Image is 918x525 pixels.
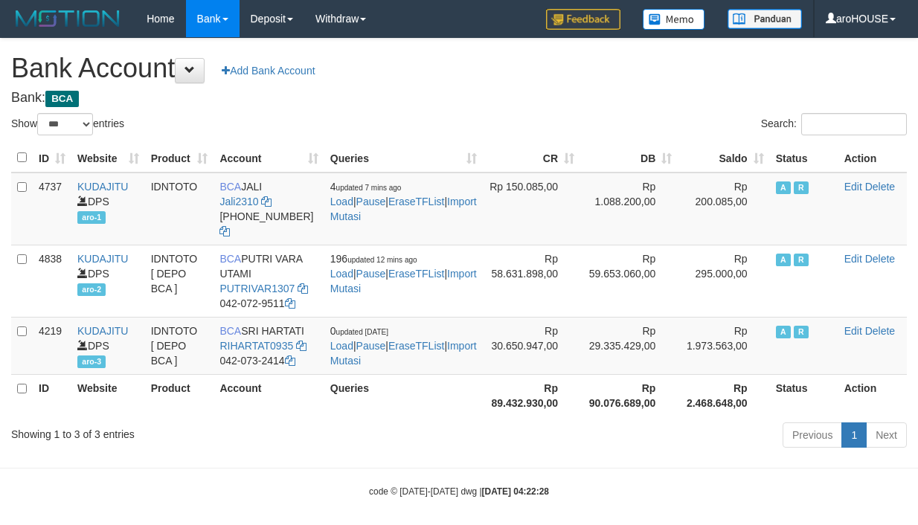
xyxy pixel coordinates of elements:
[214,144,324,173] th: Account: activate to sort column ascending
[678,245,769,317] td: Rp 295.000,00
[801,113,907,135] input: Search:
[330,340,353,352] a: Load
[77,325,128,337] a: KUDAJITU
[580,374,678,416] th: Rp 90.076.689,00
[483,374,580,416] th: Rp 89.432.930,00
[369,486,549,497] small: code © [DATE]-[DATE] dwg |
[219,340,293,352] a: RIHARTAT0935
[678,144,769,173] th: Saldo: activate to sort column ascending
[71,144,145,173] th: Website: activate to sort column ascending
[324,374,483,416] th: Queries
[580,173,678,245] td: Rp 1.088.200,00
[844,181,862,193] a: Edit
[145,144,214,173] th: Product: activate to sort column ascending
[77,355,106,368] span: aro-3
[678,374,769,416] th: Rp 2.468.648,00
[388,268,444,280] a: EraseTFList
[483,144,580,173] th: CR: activate to sort column ascending
[483,173,580,245] td: Rp 150.085,00
[770,144,838,173] th: Status
[11,7,124,30] img: MOTION_logo.png
[77,181,128,193] a: KUDAJITU
[678,317,769,374] td: Rp 1.973.563,00
[336,328,388,336] span: updated [DATE]
[347,256,417,264] span: updated 12 mins ago
[482,486,549,497] strong: [DATE] 04:22:28
[324,144,483,173] th: Queries: activate to sort column ascending
[33,317,71,374] td: 4219
[71,374,145,416] th: Website
[678,173,769,245] td: Rp 200.085,00
[45,91,79,107] span: BCA
[219,225,230,237] a: Copy 6127014941 to clipboard
[33,173,71,245] td: 4737
[388,196,444,207] a: EraseTFList
[776,326,791,338] span: Active
[33,245,71,317] td: 4838
[844,325,862,337] a: Edit
[145,374,214,416] th: Product
[770,374,838,416] th: Status
[866,422,907,448] a: Next
[33,374,71,416] th: ID
[356,340,386,352] a: Pause
[11,91,907,106] h4: Bank:
[11,54,907,83] h1: Bank Account
[356,196,386,207] a: Pause
[214,374,324,416] th: Account
[330,325,388,337] span: 0
[336,184,402,192] span: updated 7 mins ago
[794,326,809,338] span: Running
[37,113,93,135] select: Showentries
[145,317,214,374] td: IDNTOTO [ DEPO BCA ]
[214,245,324,317] td: PUTRI VARA UTAMI 042-072-9511
[212,58,324,83] a: Add Bank Account
[330,268,353,280] a: Load
[219,253,241,265] span: BCA
[77,211,106,224] span: aro-1
[838,144,907,173] th: Action
[261,196,272,207] a: Copy Jali2310 to clipboard
[865,253,895,265] a: Delete
[330,181,402,193] span: 4
[214,317,324,374] td: SRI HARTATI 042-073-2414
[580,245,678,317] td: Rp 59.653.060,00
[483,317,580,374] td: Rp 30.650.947,00
[145,245,214,317] td: IDNTOTO [ DEPO BCA ]
[330,181,477,222] span: | | |
[11,421,371,442] div: Showing 1 to 3 of 3 entries
[71,173,145,245] td: DPS
[330,196,353,207] a: Load
[219,181,241,193] span: BCA
[794,254,809,266] span: Running
[580,144,678,173] th: DB: activate to sort column ascending
[783,422,842,448] a: Previous
[728,9,802,29] img: panduan.png
[776,254,791,266] span: Active
[330,196,477,222] a: Import Mutasi
[356,268,386,280] a: Pause
[330,253,417,265] span: 196
[71,245,145,317] td: DPS
[145,173,214,245] td: IDNTOTO
[71,317,145,374] td: DPS
[794,181,809,194] span: Running
[483,245,580,317] td: Rp 58.631.898,00
[841,422,867,448] a: 1
[298,283,308,294] a: Copy PUTRIVAR1307 to clipboard
[580,317,678,374] td: Rp 29.335.429,00
[285,355,295,367] a: Copy 0420732414 to clipboard
[844,253,862,265] a: Edit
[643,9,705,30] img: Button%20Memo.svg
[330,268,477,294] a: Import Mutasi
[285,297,295,309] a: Copy 0420729511 to clipboard
[330,325,477,367] span: | | |
[77,253,128,265] a: KUDAJITU
[219,325,241,337] span: BCA
[546,9,620,30] img: Feedback.jpg
[838,374,907,416] th: Action
[214,173,324,245] td: JALI [PHONE_NUMBER]
[33,144,71,173] th: ID: activate to sort column ascending
[330,253,477,294] span: | | |
[865,181,895,193] a: Delete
